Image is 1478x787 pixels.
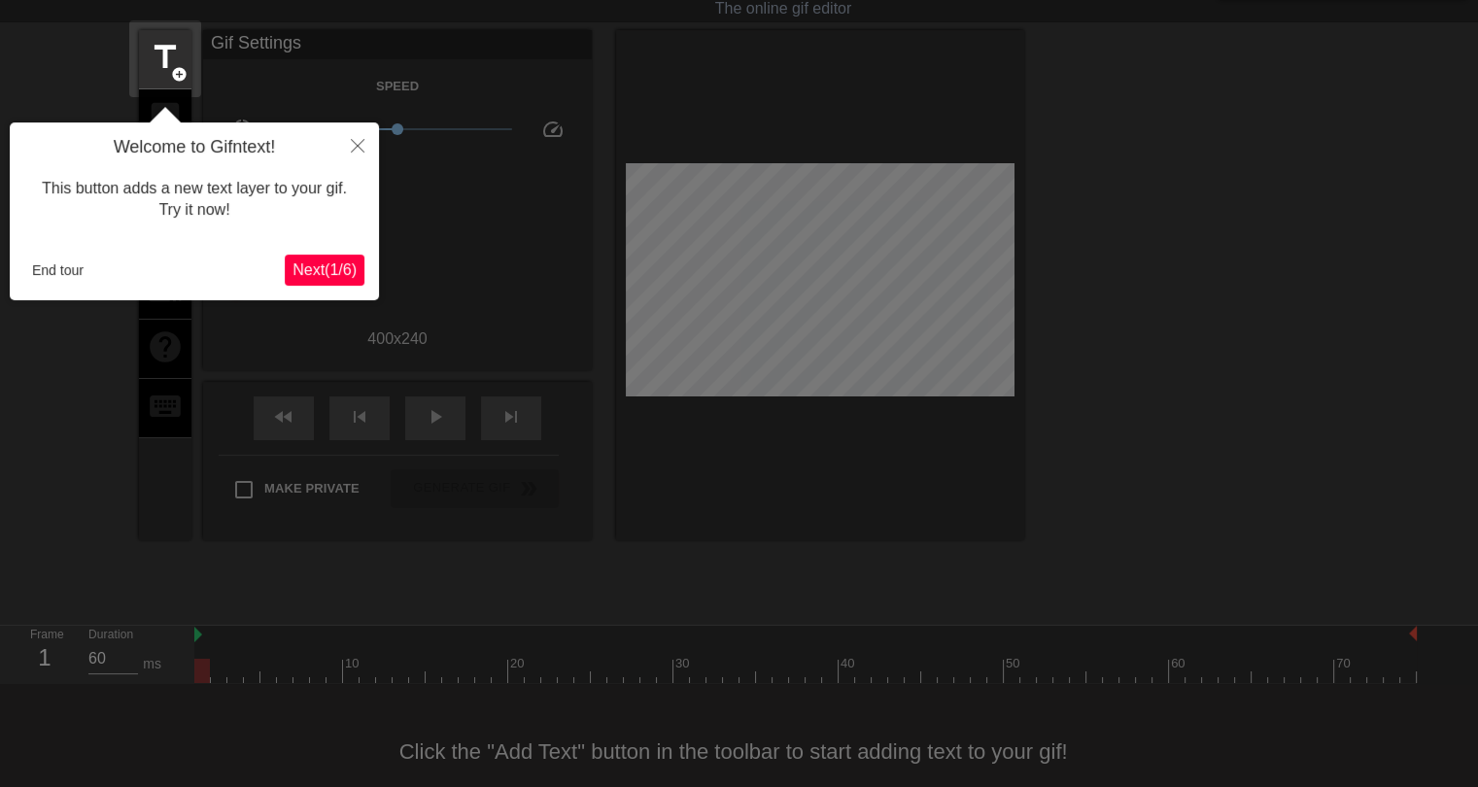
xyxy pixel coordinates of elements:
[285,255,364,286] button: Next
[24,137,364,158] h4: Welcome to Gifntext!
[24,256,91,285] button: End tour
[336,122,379,167] button: Close
[292,261,357,278] span: Next ( 1 / 6 )
[24,158,364,241] div: This button adds a new text layer to your gif. Try it now!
